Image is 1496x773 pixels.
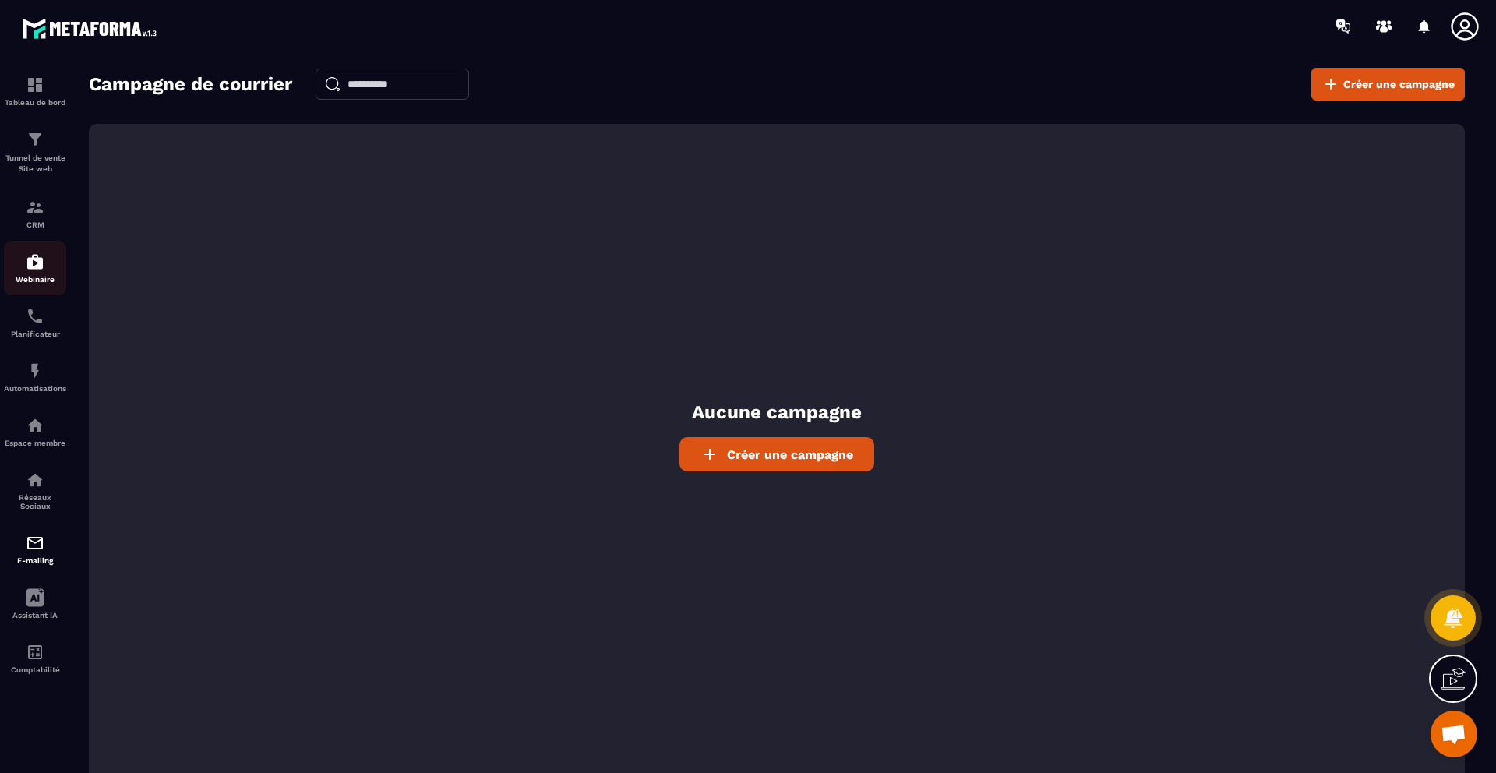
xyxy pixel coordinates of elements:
[26,198,44,217] img: formation
[4,631,66,686] a: accountantaccountantComptabilité
[26,534,44,552] img: email
[4,459,66,522] a: social-networksocial-networkRéseaux Sociaux
[4,404,66,459] a: automationsautomationsEspace membre
[1311,68,1465,101] a: Créer une campagne
[1431,711,1477,757] div: Ouvrir le chat
[26,307,44,326] img: scheduler
[26,416,44,435] img: automations
[4,665,66,674] p: Comptabilité
[679,437,874,471] a: Créer une campagne
[727,447,853,462] span: Créer une campagne
[4,384,66,393] p: Automatisations
[4,98,66,107] p: Tableau de bord
[26,362,44,380] img: automations
[4,275,66,284] p: Webinaire
[26,643,44,662] img: accountant
[1343,76,1455,92] span: Créer une campagne
[26,252,44,271] img: automations
[692,400,862,425] p: Aucune campagne
[89,69,292,100] h2: Campagne de courrier
[4,439,66,447] p: Espace membre
[4,577,66,631] a: Assistant IA
[4,611,66,619] p: Assistant IA
[4,556,66,565] p: E-mailing
[4,295,66,350] a: schedulerschedulerPlanificateur
[4,64,66,118] a: formationformationTableau de bord
[22,14,162,43] img: logo
[4,241,66,295] a: automationsautomationsWebinaire
[4,153,66,175] p: Tunnel de vente Site web
[4,350,66,404] a: automationsautomationsAutomatisations
[26,130,44,149] img: formation
[4,118,66,186] a: formationformationTunnel de vente Site web
[4,186,66,241] a: formationformationCRM
[4,221,66,229] p: CRM
[4,330,66,338] p: Planificateur
[4,522,66,577] a: emailemailE-mailing
[4,493,66,510] p: Réseaux Sociaux
[26,76,44,94] img: formation
[26,471,44,489] img: social-network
